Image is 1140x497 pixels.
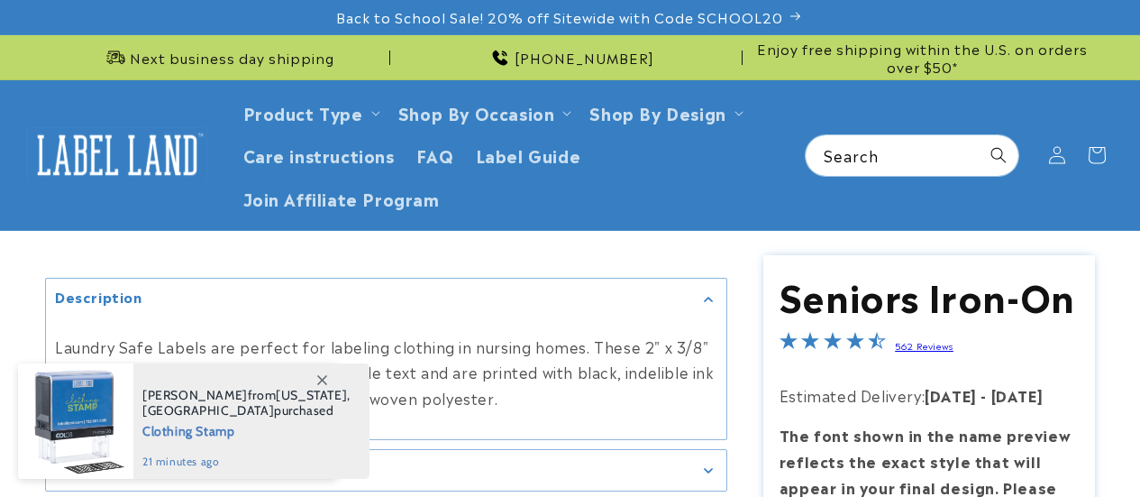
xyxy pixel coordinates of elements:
p: Laundry Safe Labels are perfect for labeling clothing in nursing homes. These 2" x 3/8" labels fe... [55,334,717,411]
span: Next business day shipping [130,49,334,67]
a: Care instructions [233,133,406,176]
span: [PERSON_NAME] [142,387,248,403]
span: [GEOGRAPHIC_DATA] [142,402,274,419]
span: Join Affiliate Program [243,188,440,208]
span: Shop By Occasion [398,102,555,123]
div: Announcement [45,35,390,79]
summary: Shop By Occasion [388,91,579,133]
div: Announcement [397,35,743,79]
span: FAQ [416,144,454,165]
summary: Description [46,279,726,319]
strong: - [980,384,987,406]
a: Label Guide [465,133,592,176]
summary: Features [46,450,726,491]
a: Product Type [243,100,363,124]
a: Label Land [21,120,214,189]
a: FAQ [406,133,465,176]
button: Search [979,135,1018,175]
img: Label Land [27,127,207,183]
a: 562 Reviews [895,339,953,352]
span: [US_STATE] [276,387,347,403]
p: Estimated Delivery: [780,382,1080,409]
span: Back to School Sale! 20% off Sitewide with Code SCHOOL20 [336,8,783,26]
span: from , purchased [142,388,351,419]
span: Label Guide [476,144,581,165]
div: Announcement [750,35,1095,79]
h1: Seniors Iron-On [780,272,1080,318]
span: Care instructions [243,144,395,165]
span: [PHONE_NUMBER] [515,49,654,67]
h2: Description [55,288,142,306]
a: Shop By Design [589,100,725,124]
span: Enjoy free shipping within the U.S. on orders over $50* [750,40,1095,75]
a: Join Affiliate Program [233,177,451,219]
summary: Product Type [233,91,388,133]
strong: [DATE] [991,384,1044,406]
span: 4.4-star overall rating [780,334,886,355]
strong: [DATE] [925,384,977,406]
summary: Shop By Design [579,91,750,133]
